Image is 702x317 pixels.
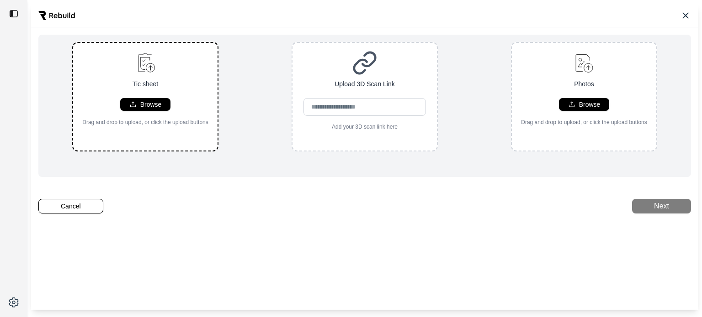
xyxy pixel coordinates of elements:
[559,98,609,111] button: Browse
[9,9,18,18] img: toggle sidebar
[140,100,162,109] p: Browse
[82,119,208,126] p: Drag and drop to upload, or click the upload buttons
[335,79,395,89] p: Upload 3D Scan Link
[574,79,594,89] p: Photos
[521,119,647,126] p: Drag and drop to upload, or click the upload buttons
[571,50,597,76] img: upload-image.svg
[38,199,103,213] button: Cancel
[38,11,75,20] img: Rebuild
[579,100,601,109] p: Browse
[120,98,170,111] button: Browse
[332,123,398,130] p: Add your 3D scan link here
[133,79,158,89] p: Tic sheet
[133,50,159,76] img: upload-file.svg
